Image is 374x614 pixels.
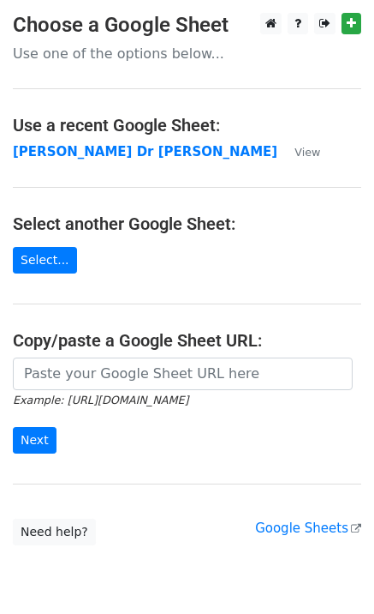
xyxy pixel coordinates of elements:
[13,214,361,234] h4: Select another Google Sheet:
[13,247,77,274] a: Select...
[294,146,320,159] small: View
[13,115,361,135] h4: Use a recent Google Sheet:
[13,358,353,390] input: Paste your Google Sheet URL here
[255,521,361,536] a: Google Sheets
[13,394,188,406] small: Example: [URL][DOMAIN_NAME]
[13,519,96,545] a: Need help?
[277,144,320,160] a: View
[13,427,56,454] input: Next
[13,13,361,38] h3: Choose a Google Sheet
[13,144,277,160] a: [PERSON_NAME] Dr [PERSON_NAME]
[13,330,361,351] h4: Copy/paste a Google Sheet URL:
[13,45,361,63] p: Use one of the options below...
